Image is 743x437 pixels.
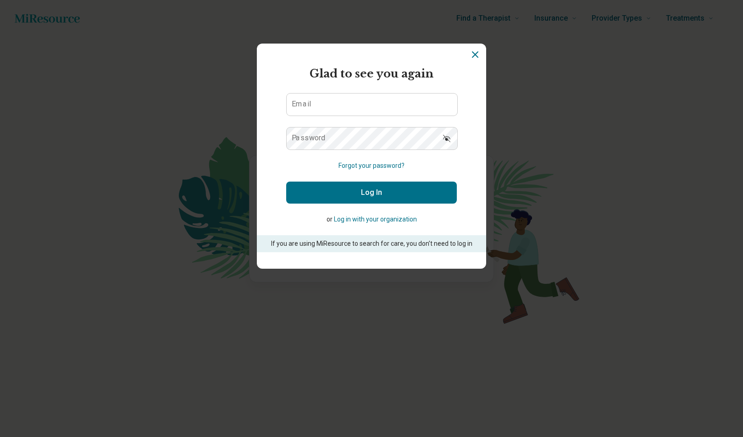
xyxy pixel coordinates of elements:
label: Email [292,100,311,108]
p: or [286,215,457,224]
button: Log In [286,182,457,204]
h2: Glad to see you again [286,66,457,82]
label: Password [292,134,326,142]
button: Show password [437,127,457,149]
button: Forgot your password? [338,161,405,171]
button: Dismiss [470,49,481,60]
p: If you are using MiResource to search for care, you don’t need to log in [270,239,473,249]
button: Log in with your organization [334,215,417,224]
section: Login Dialog [257,44,486,269]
